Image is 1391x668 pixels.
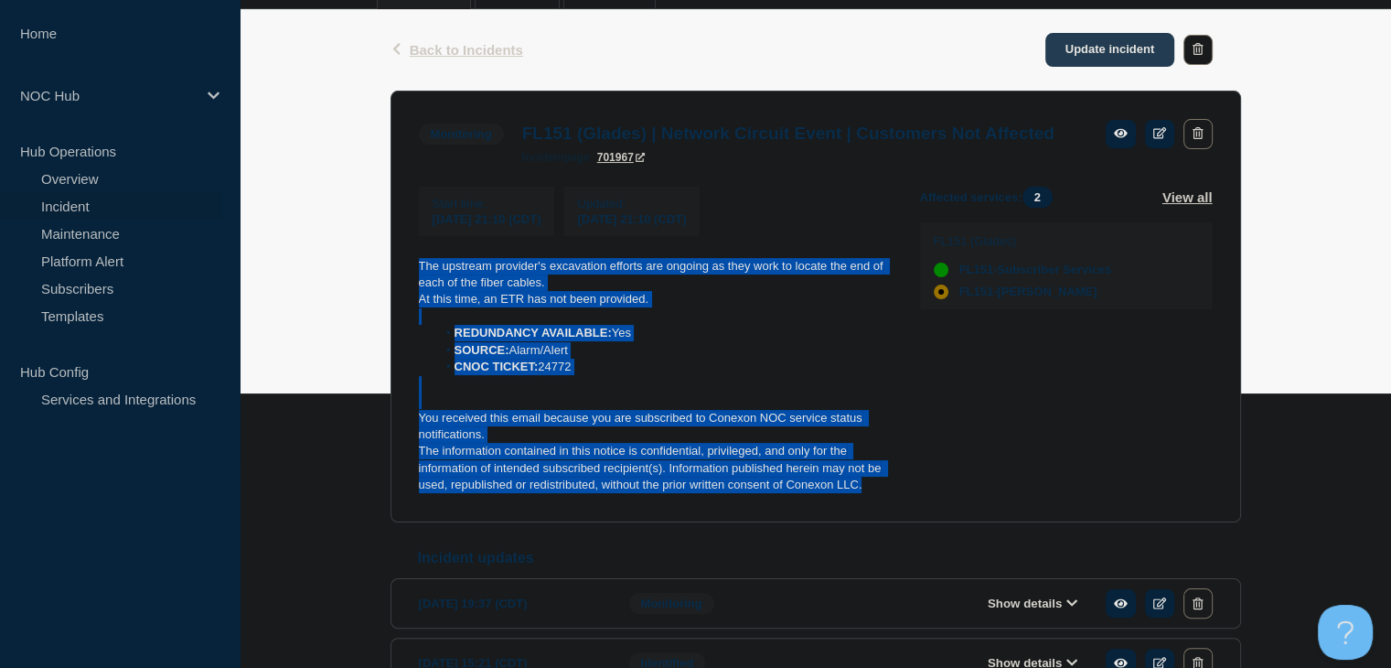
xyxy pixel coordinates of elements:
[597,151,645,164] a: 701967
[433,197,541,210] p: Start time :
[455,343,509,357] strong: SOURCE:
[410,42,523,58] span: Back to Incidents
[1162,187,1213,208] button: View all
[982,596,1083,611] button: Show details
[1045,33,1175,67] a: Update incident
[629,593,714,614] span: Monitoring
[436,359,891,375] li: 24772
[522,151,590,164] p: page
[419,258,891,292] p: The upstream provider's excavation efforts are ongoing as they work to locate the end of each of ...
[522,124,1054,144] h3: FL151 (Glades) | Network Circuit Event | Customers Not Affected
[577,197,686,210] p: Updated :
[418,550,1241,566] h2: Incident updates
[419,291,891,307] p: At this time, an ETR has not been provided.
[959,285,1097,299] span: FL151-[PERSON_NAME]
[455,360,539,373] strong: CNOC TICKET:
[455,326,612,339] strong: REDUNDANCY AVAILABLE:
[391,42,523,58] button: Back to Incidents
[934,263,948,277] div: up
[433,212,541,226] span: [DATE] 21:10 (CDT)
[419,588,602,619] div: [DATE] 19:37 (CDT)
[934,234,1112,248] p: FL151 (Glades)
[959,263,1112,277] span: FL151-Subscriber Services
[436,325,891,341] li: Yes
[577,210,686,226] div: [DATE] 21:10 (CDT)
[522,151,564,164] span: incident
[934,285,948,299] div: affected
[20,88,196,103] p: NOC Hub
[419,443,891,493] p: The information contained in this notice is confidential, privileged, and only for the informatio...
[920,187,1062,208] span: Affected services:
[419,124,504,145] span: Monitoring
[436,342,891,359] li: Alarm/Alert
[419,410,891,444] p: You received this email because you are subscribed to Conexon NOC service status notifications.
[1318,605,1373,660] iframe: Help Scout Beacon - Open
[1022,187,1053,208] span: 2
